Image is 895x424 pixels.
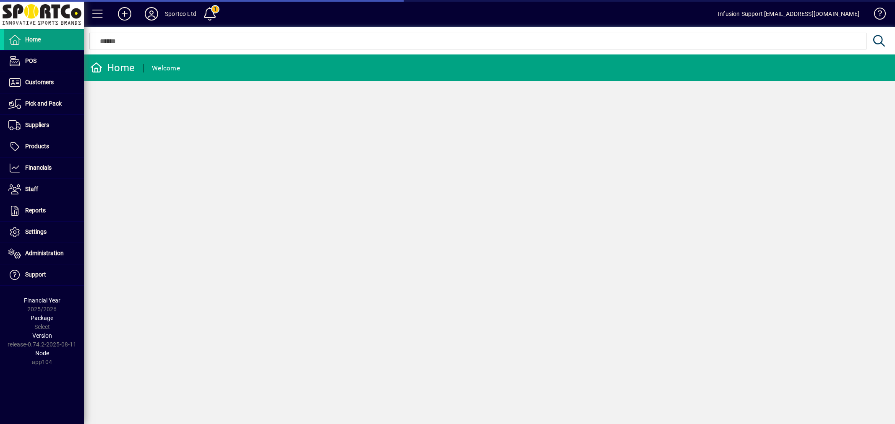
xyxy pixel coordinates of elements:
[718,7,859,21] div: Infusion Support [EMAIL_ADDRESS][DOMAIN_NAME]
[4,51,84,72] a: POS
[25,57,37,64] span: POS
[90,61,135,75] div: Home
[25,143,49,150] span: Products
[32,332,52,339] span: Version
[4,179,84,200] a: Staff
[25,186,38,192] span: Staff
[4,200,84,221] a: Reports
[165,7,196,21] div: Sportco Ltd
[4,158,84,178] a: Financials
[4,72,84,93] a: Customers
[4,136,84,157] a: Products
[152,62,180,75] div: Welcome
[25,228,47,235] span: Settings
[35,350,49,357] span: Node
[25,207,46,214] span: Reports
[25,250,64,256] span: Administration
[868,2,885,29] a: Knowledge Base
[25,100,62,107] span: Pick and Pack
[31,315,53,321] span: Package
[25,164,52,171] span: Financials
[4,93,84,114] a: Pick and Pack
[24,297,60,304] span: Financial Year
[25,271,46,278] span: Support
[4,264,84,285] a: Support
[111,6,138,21] button: Add
[4,222,84,243] a: Settings
[138,6,165,21] button: Profile
[25,79,54,85] span: Customers
[4,115,84,136] a: Suppliers
[25,36,41,43] span: Home
[25,122,49,128] span: Suppliers
[4,243,84,264] a: Administration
